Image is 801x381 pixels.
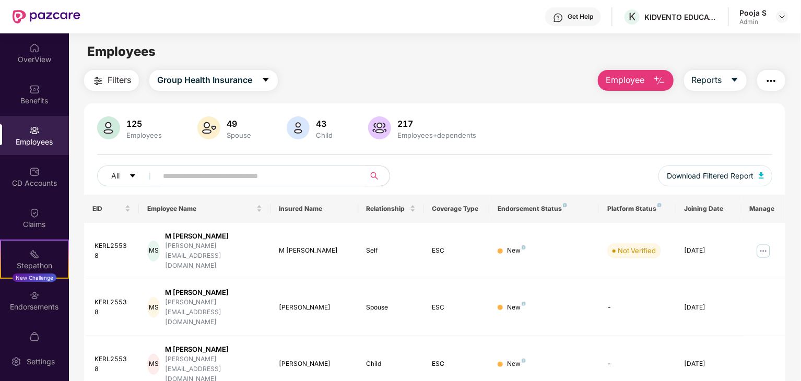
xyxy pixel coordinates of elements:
img: svg+xml;base64,PHN2ZyB4bWxucz0iaHR0cDovL3d3dy53My5vcmcvMjAwMC9zdmciIHdpZHRoPSIyNCIgaGVpZ2h0PSIyNC... [92,75,104,87]
button: Group Health Insurancecaret-down [149,70,278,91]
div: M [PERSON_NAME] [165,288,262,297]
th: Employee Name [139,195,270,223]
div: MS [147,241,160,261]
img: svg+xml;base64,PHN2ZyB4bWxucz0iaHR0cDovL3d3dy53My5vcmcvMjAwMC9zdmciIHhtbG5zOnhsaW5rPSJodHRwOi8vd3... [287,116,310,139]
div: ESC [432,246,481,256]
div: [PERSON_NAME][EMAIL_ADDRESS][DOMAIN_NAME] [165,297,262,327]
button: Allcaret-down [97,165,161,186]
div: KIDVENTO EDUCATION AND RESEARCH PRIVATE LIMITED [644,12,717,22]
img: svg+xml;base64,PHN2ZyB4bWxucz0iaHR0cDovL3d3dy53My5vcmcvMjAwMC9zdmciIHdpZHRoPSI4IiBoZWlnaHQ9IjgiIH... [522,359,526,363]
img: svg+xml;base64,PHN2ZyB4bWxucz0iaHR0cDovL3d3dy53My5vcmcvMjAwMC9zdmciIHhtbG5zOnhsaW5rPSJodHRwOi8vd3... [197,116,220,139]
div: [DATE] [684,246,733,256]
img: svg+xml;base64,PHN2ZyBpZD0iQmVuZWZpdHMiIHhtbG5zPSJodHRwOi8vd3d3LnczLm9yZy8yMDAwL3N2ZyIgd2lkdGg9Ij... [29,84,40,94]
img: svg+xml;base64,PHN2ZyB4bWxucz0iaHR0cDovL3d3dy53My5vcmcvMjAwMC9zdmciIHdpZHRoPSI4IiBoZWlnaHQ9IjgiIH... [522,302,526,306]
div: Admin [739,18,767,26]
button: Filters [84,70,139,91]
img: svg+xml;base64,PHN2ZyBpZD0iTXlfT3JkZXJzIiBkYXRhLW5hbWU9Ik15IE9yZGVycyIgeG1sbnM9Imh0dHA6Ly93d3cudz... [29,331,40,342]
div: [PERSON_NAME][EMAIL_ADDRESS][DOMAIN_NAME] [165,241,262,271]
img: svg+xml;base64,PHN2ZyBpZD0iRW1wbG95ZWVzIiB4bWxucz0iaHR0cDovL3d3dy53My5vcmcvMjAwMC9zdmciIHdpZHRoPS... [29,125,40,136]
span: Reports [692,74,722,87]
div: 125 [124,118,164,129]
span: Filters [108,74,131,87]
div: Settings [23,356,58,367]
img: svg+xml;base64,PHN2ZyB4bWxucz0iaHR0cDovL3d3dy53My5vcmcvMjAwMC9zdmciIHhtbG5zOnhsaW5rPSJodHRwOi8vd3... [653,75,666,87]
div: Spouse [367,303,416,313]
div: Employees+dependents [395,131,478,139]
div: Endorsement Status [498,205,591,213]
img: svg+xml;base64,PHN2ZyB4bWxucz0iaHR0cDovL3d3dy53My5vcmcvMjAwMC9zdmciIHhtbG5zOnhsaW5rPSJodHRwOi8vd3... [368,116,391,139]
div: New Challenge [13,273,56,282]
img: svg+xml;base64,PHN2ZyBpZD0iRW5kb3JzZW1lbnRzIiB4bWxucz0iaHR0cDovL3d3dy53My5vcmcvMjAwMC9zdmciIHdpZH... [29,290,40,301]
div: New [507,359,526,369]
span: Employee Name [147,205,254,213]
div: Pooja S [739,8,767,18]
div: KERL25538 [95,297,131,317]
div: Not Verified [618,245,656,256]
button: Employee [598,70,674,91]
div: [PERSON_NAME] [279,359,350,369]
div: MS [147,354,160,375]
div: M [PERSON_NAME] [165,231,262,241]
img: svg+xml;base64,PHN2ZyB4bWxucz0iaHR0cDovL3d3dy53My5vcmcvMjAwMC9zdmciIHdpZHRoPSI4IiBoZWlnaHQ9IjgiIH... [563,203,567,207]
button: Reportscaret-down [684,70,747,91]
div: KERL25538 [95,354,131,374]
th: Relationship [358,195,424,223]
span: EID [92,205,123,213]
button: Download Filtered Report [658,165,772,186]
div: Platform Status [607,205,667,213]
span: All [111,170,120,182]
span: caret-down [731,76,739,85]
span: Relationship [367,205,408,213]
div: Spouse [225,131,253,139]
img: svg+xml;base64,PHN2ZyBpZD0iU2V0dGluZy0yMHgyMCIgeG1sbnM9Imh0dHA6Ly93d3cudzMub3JnLzIwMDAvc3ZnIiB3aW... [11,356,21,367]
th: EID [84,195,139,223]
div: New [507,303,526,313]
span: Download Filtered Report [667,170,753,182]
div: Child [314,131,335,139]
div: M [PERSON_NAME] [279,246,350,256]
span: Employees [87,44,156,59]
span: K [629,10,635,23]
div: 49 [225,118,253,129]
img: svg+xml;base64,PHN2ZyB4bWxucz0iaHR0cDovL3d3dy53My5vcmcvMjAwMC9zdmciIHdpZHRoPSI4IiBoZWlnaHQ9IjgiIH... [522,245,526,249]
div: 43 [314,118,335,129]
th: Insured Name [270,195,358,223]
img: svg+xml;base64,PHN2ZyBpZD0iQ0RfQWNjb3VudHMiIGRhdGEtbmFtZT0iQ0QgQWNjb3VudHMiIHhtbG5zPSJodHRwOi8vd3... [29,166,40,177]
div: 217 [395,118,478,129]
span: Employee [606,74,645,87]
img: svg+xml;base64,PHN2ZyB4bWxucz0iaHR0cDovL3d3dy53My5vcmcvMjAwMC9zdmciIHdpZHRoPSI4IiBoZWlnaHQ9IjgiIH... [657,203,662,207]
div: [DATE] [684,303,733,313]
div: MS [147,297,160,318]
div: Stepathon [1,260,68,271]
img: svg+xml;base64,PHN2ZyB4bWxucz0iaHR0cDovL3d3dy53My5vcmcvMjAwMC9zdmciIHhtbG5zOnhsaW5rPSJodHRwOi8vd3... [759,172,764,178]
span: search [364,172,384,180]
div: New [507,246,526,256]
div: ESC [432,359,481,369]
button: search [364,165,390,186]
img: svg+xml;base64,PHN2ZyBpZD0iRHJvcGRvd24tMzJ4MzIiIHhtbG5zPSJodHRwOi8vd3d3LnczLm9yZy8yMDAwL3N2ZyIgd2... [778,13,786,21]
div: [PERSON_NAME] [279,303,350,313]
span: caret-down [129,172,136,181]
div: M [PERSON_NAME] [165,344,262,354]
span: caret-down [262,76,270,85]
img: manageButton [755,243,772,259]
div: Self [367,246,416,256]
div: ESC [432,303,481,313]
th: Coverage Type [424,195,490,223]
img: New Pazcare Logo [13,10,80,23]
div: KERL25538 [95,241,131,261]
th: Manage [741,195,785,223]
th: Joining Date [676,195,741,223]
img: svg+xml;base64,PHN2ZyB4bWxucz0iaHR0cDovL3d3dy53My5vcmcvMjAwMC9zdmciIHhtbG5zOnhsaW5rPSJodHRwOi8vd3... [97,116,120,139]
img: svg+xml;base64,PHN2ZyB4bWxucz0iaHR0cDovL3d3dy53My5vcmcvMjAwMC9zdmciIHdpZHRoPSIyMSIgaGVpZ2h0PSIyMC... [29,249,40,259]
div: [DATE] [684,359,733,369]
span: Group Health Insurance [157,74,252,87]
div: Employees [124,131,164,139]
img: svg+xml;base64,PHN2ZyBpZD0iSGVscC0zMngzMiIgeG1sbnM9Imh0dHA6Ly93d3cudzMub3JnLzIwMDAvc3ZnIiB3aWR0aD... [553,13,563,23]
div: Get Help [568,13,593,21]
div: Child [367,359,416,369]
img: svg+xml;base64,PHN2ZyBpZD0iSG9tZSIgeG1sbnM9Imh0dHA6Ly93d3cudzMub3JnLzIwMDAvc3ZnIiB3aWR0aD0iMjAiIG... [29,43,40,53]
img: svg+xml;base64,PHN2ZyB4bWxucz0iaHR0cDovL3d3dy53My5vcmcvMjAwMC9zdmciIHdpZHRoPSIyNCIgaGVpZ2h0PSIyNC... [765,75,778,87]
img: svg+xml;base64,PHN2ZyBpZD0iQ2xhaW0iIHhtbG5zPSJodHRwOi8vd3d3LnczLm9yZy8yMDAwL3N2ZyIgd2lkdGg9IjIwIi... [29,208,40,218]
td: - [599,279,676,336]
